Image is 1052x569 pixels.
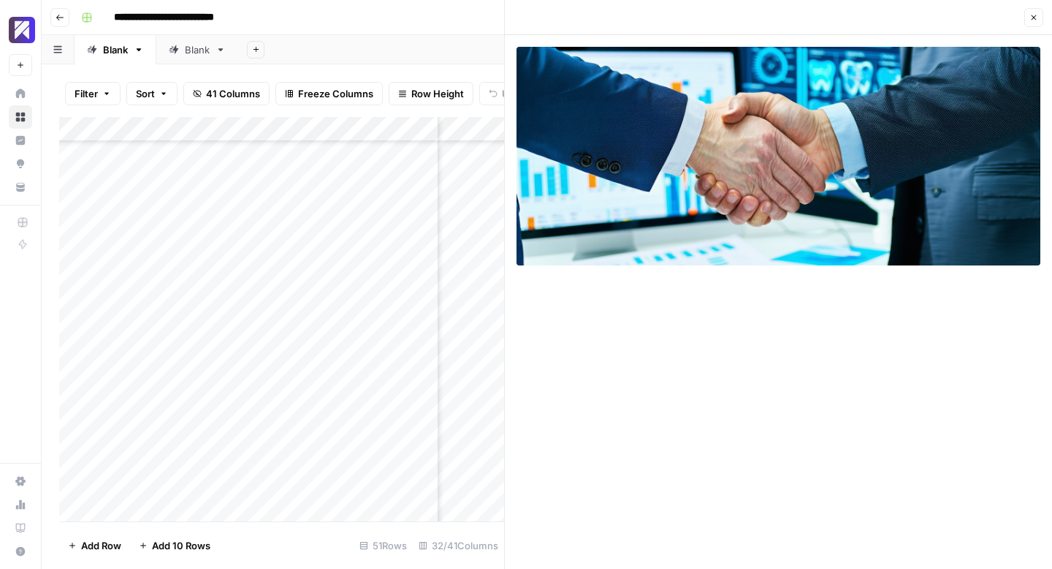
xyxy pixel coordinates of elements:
[59,534,130,557] button: Add Row
[389,82,473,105] button: Row Height
[103,42,128,57] div: Blank
[206,86,260,101] span: 41 Columns
[275,82,383,105] button: Freeze Columns
[9,176,32,199] a: Your Data
[130,534,219,557] button: Add 10 Rows
[9,516,32,540] a: Learning Hub
[298,86,373,101] span: Freeze Columns
[81,538,121,553] span: Add Row
[75,86,98,101] span: Filter
[152,538,210,553] span: Add 10 Rows
[9,17,35,43] img: Overjet - Test Logo
[9,105,32,129] a: Browse
[9,152,32,176] a: Opportunities
[185,42,210,57] div: Blank
[9,540,32,563] button: Help + Support
[183,82,270,105] button: 41 Columns
[9,129,32,152] a: Insights
[517,47,1040,265] img: Row/Cell
[136,86,155,101] span: Sort
[9,493,32,516] a: Usage
[9,82,32,105] a: Home
[9,470,32,493] a: Settings
[411,86,464,101] span: Row Height
[413,534,504,557] div: 32/41 Columns
[479,82,536,105] button: Undo
[9,12,32,48] button: Workspace: Overjet - Test
[75,35,156,64] a: Blank
[126,82,178,105] button: Sort
[156,35,238,64] a: Blank
[354,534,413,557] div: 51 Rows
[65,82,121,105] button: Filter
